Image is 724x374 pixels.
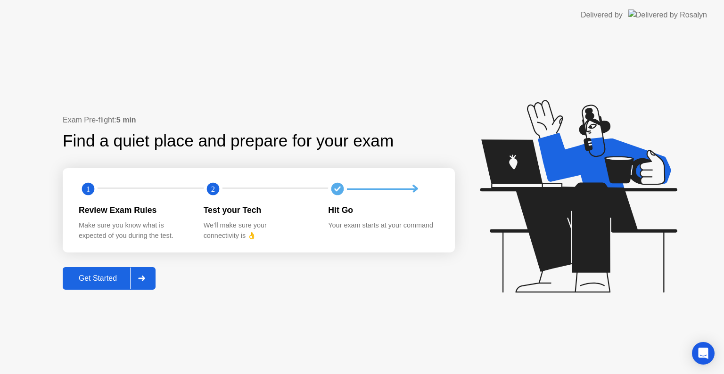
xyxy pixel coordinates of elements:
[628,9,707,20] img: Delivered by Rosalyn
[204,204,313,216] div: Test your Tech
[79,204,189,216] div: Review Exam Rules
[63,267,156,290] button: Get Started
[116,116,136,124] b: 5 min
[86,185,90,194] text: 1
[692,342,715,365] div: Open Intercom Messenger
[328,204,438,216] div: Hit Go
[581,9,623,21] div: Delivered by
[79,220,189,241] div: Make sure you know what is expected of you during the test.
[63,129,395,154] div: Find a quiet place and prepare for your exam
[328,220,438,231] div: Your exam starts at your command
[211,185,215,194] text: 2
[63,114,455,126] div: Exam Pre-flight:
[204,220,313,241] div: We’ll make sure your connectivity is 👌
[66,274,130,283] div: Get Started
